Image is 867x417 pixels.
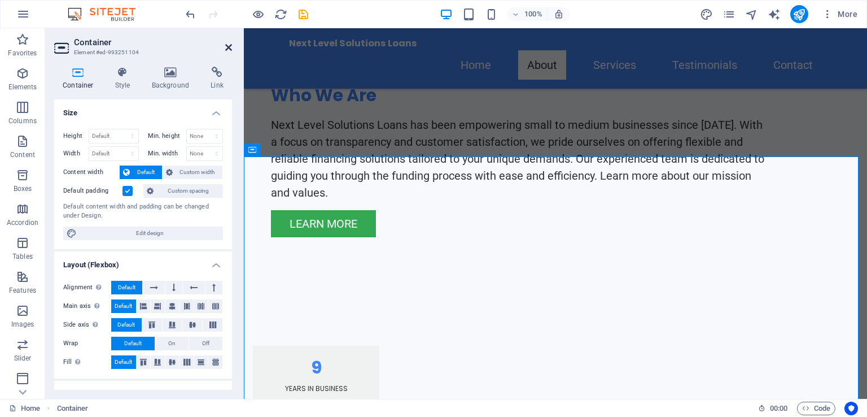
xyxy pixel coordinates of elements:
button: Default [111,281,142,294]
button: On [155,337,189,350]
i: Navigator [745,8,758,21]
p: Favorites [8,49,37,58]
button: design [700,7,713,21]
label: Min. width [148,150,186,157]
button: Default [111,299,136,313]
h4: Layout (Flexbox) [54,251,232,272]
span: Off [202,337,209,350]
p: Tables [12,252,33,261]
span: Default [124,337,142,350]
button: Code [797,402,835,415]
i: AI Writer [768,8,781,21]
button: 100% [507,7,548,21]
button: Custom width [163,166,223,179]
span: Default [115,299,132,313]
h2: Container [74,37,232,47]
label: Min. height [148,133,186,139]
button: Default [111,337,155,350]
span: Default [117,318,135,332]
a: Click to cancel selection. Double-click to open Pages [9,402,40,415]
h6: Session time [758,402,788,415]
span: 00 00 [770,402,787,415]
button: Off [189,337,222,350]
button: Default [111,318,142,332]
img: Editor Logo [65,7,150,21]
nav: breadcrumb [57,402,89,415]
button: undo [183,7,197,21]
label: Content width [63,166,120,179]
label: Side axis [63,318,111,332]
p: Images [11,320,34,329]
span: Custom spacing [157,184,220,198]
label: Wrap [63,337,111,350]
i: Design (Ctrl+Alt+Y) [700,8,713,21]
i: Save (Ctrl+S) [297,8,310,21]
button: text_generator [768,7,781,21]
button: More [817,5,862,23]
button: Default [120,166,162,179]
button: Custom spacing [143,184,223,198]
div: Default content width and padding can be changed under Design. [63,202,223,221]
i: Reload page [274,8,287,21]
span: On [168,337,176,350]
button: save [296,7,310,21]
button: publish [790,5,808,23]
button: pages [722,7,736,21]
label: Height [63,133,89,139]
button: reload [274,7,287,21]
label: Default padding [63,184,122,198]
p: Columns [8,116,37,125]
span: : [778,404,780,412]
h3: Element #ed-993251104 [74,47,209,58]
p: Features [9,286,36,295]
label: Main axis [63,299,111,313]
p: Elements [8,82,37,92]
span: Default [115,355,132,369]
i: On resize automatically adjust zoom level to fit chosen device. [554,9,564,19]
i: Undo: Change width (Ctrl+Z) [184,8,197,21]
button: Usercentrics [844,402,858,415]
span: Code [802,402,830,415]
span: Edit design [80,227,220,240]
p: Content [10,150,35,159]
h4: Background [143,67,203,90]
p: Boxes [14,184,32,193]
i: Publish [792,8,805,21]
p: Accordion [7,218,38,227]
h6: 100% [524,7,542,21]
h4: Size [54,99,232,120]
h4: Style [107,67,143,90]
button: navigator [745,7,759,21]
span: Default [118,281,135,294]
span: Default [133,166,159,179]
i: Pages (Ctrl+Alt+S) [722,8,735,21]
button: Edit design [63,227,223,240]
label: Width [63,150,89,157]
h4: Container [54,67,107,90]
p: Slider [14,354,32,363]
h4: Accessibility [54,381,232,401]
span: Custom width [176,166,220,179]
label: Alignment [63,281,111,294]
label: Fill [63,355,111,369]
span: More [822,8,857,20]
h4: Link [202,67,232,90]
button: Default [111,355,136,369]
span: Click to select. Double-click to edit [57,402,89,415]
